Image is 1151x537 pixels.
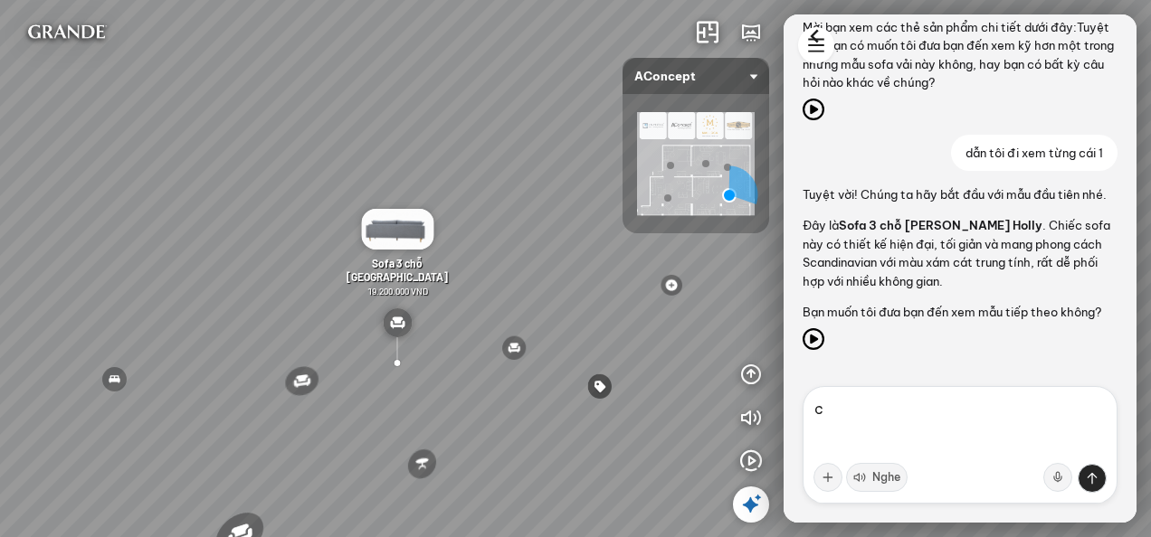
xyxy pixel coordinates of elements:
p: Bạn muốn tôi đưa bạn đến xem mẫu tiếp theo không? [803,303,1118,321]
textarea: co [803,386,1118,504]
span: Sofa 3 chỗ [GEOGRAPHIC_DATA] [347,257,448,283]
img: Sofa_3_ch__Adel_JDPY27NEHH3G.gif [361,209,433,250]
img: AConcept_CTMHTJT2R6E4.png [637,112,755,215]
span: Sofa 3 chỗ [PERSON_NAME] Holly [839,218,1042,232]
img: type_sofa_CL2K24RXHCN6.svg [383,308,412,337]
span: AConcept [634,58,757,94]
p: Mời bạn xem các thẻ sản phẩm chi tiết dưới đây:Tuyệt vời! Bạn có muốn tôi đưa bạn đến xem kỹ hơn ... [803,18,1118,92]
span: 19.200.000 VND [367,286,428,297]
p: Đây là . Chiếc sofa này có thiết kế hiện đại, tối giản và mang phong cách Scandinavian với màu xá... [803,216,1118,290]
p: Tuyệt vời! Chúng ta hãy bắt đầu với mẫu đầu tiên nhé. [803,185,1118,203]
p: dẫn tôi đi xem từng cái 1 [966,144,1103,162]
img: logo [14,14,119,51]
button: Nghe [846,463,908,492]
